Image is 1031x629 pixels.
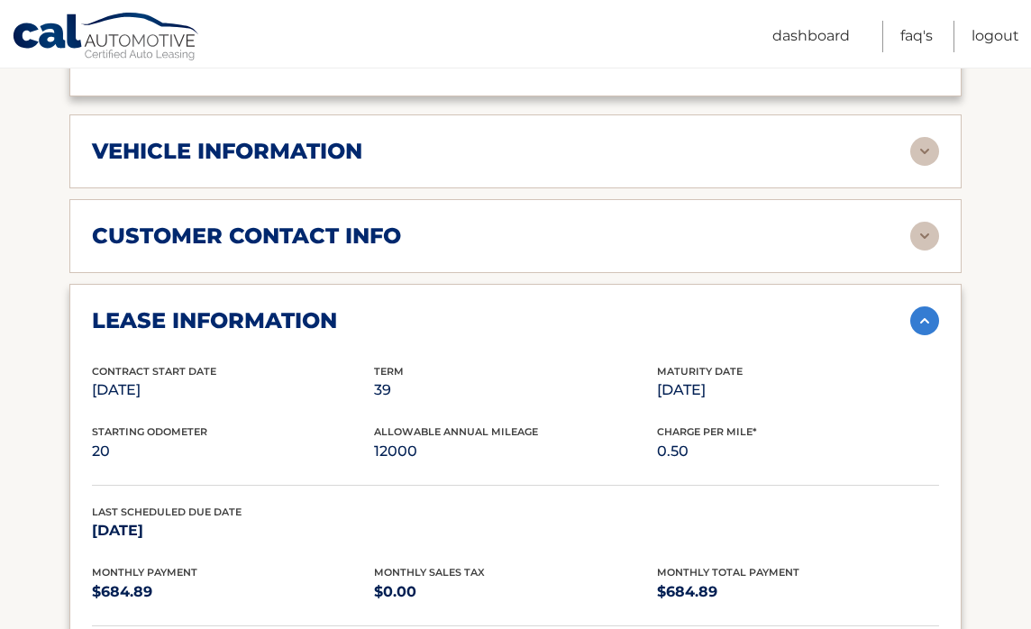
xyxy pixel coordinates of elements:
img: accordion-active.svg [910,306,939,335]
a: FAQ's [900,21,933,52]
img: accordion-rest.svg [910,137,939,166]
span: Term [374,365,404,378]
p: $684.89 [657,579,939,605]
img: accordion-rest.svg [910,222,939,251]
p: [DATE] [92,378,374,403]
p: $0.00 [374,579,656,605]
span: Monthly Sales Tax [374,566,485,579]
p: [DATE] [657,378,939,403]
span: Monthly Total Payment [657,566,799,579]
span: Last Scheduled Due Date [92,506,242,518]
span: Starting Odometer [92,425,207,438]
span: Allowable Annual Mileage [374,425,538,438]
h2: lease information [92,307,337,334]
span: Charge Per Mile* [657,425,757,438]
span: Contract Start Date [92,365,216,378]
p: 12000 [374,439,656,464]
p: 0.50 [657,439,939,464]
p: $684.89 [92,579,374,605]
p: [DATE] [92,518,374,543]
a: Cal Automotive [12,12,201,64]
a: Logout [972,21,1019,52]
span: Monthly Payment [92,566,197,579]
h2: vehicle information [92,138,362,165]
span: Maturity Date [657,365,743,378]
h2: customer contact info [92,223,401,250]
a: Dashboard [772,21,850,52]
p: 39 [374,378,656,403]
p: 20 [92,439,374,464]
